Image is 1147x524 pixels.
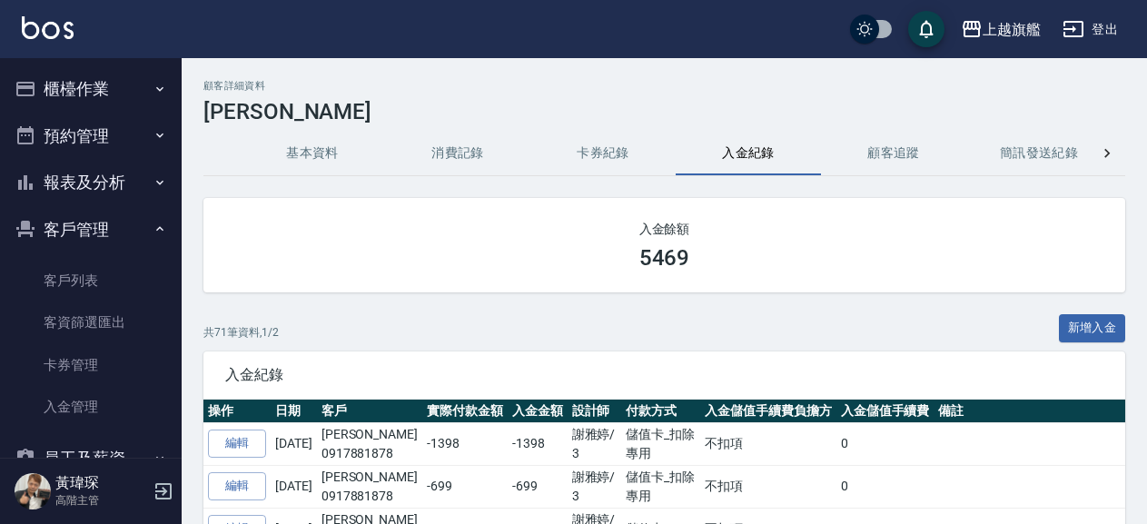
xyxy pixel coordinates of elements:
td: 0 [836,465,934,508]
p: 高階主管 [55,492,148,509]
td: 儲值卡_扣除專用 [621,422,700,465]
a: 客戶列表 [7,260,174,302]
td: [DATE] [271,422,317,465]
button: 櫃檯作業 [7,65,174,113]
h3: [PERSON_NAME] [203,99,1125,124]
h3: 5469 [639,245,690,271]
th: 操作 [203,400,271,423]
td: 不扣項 [700,465,836,508]
a: 編輯 [208,430,266,458]
button: 員工及薪資 [7,435,174,482]
a: 客資篩選匯出 [7,302,174,343]
th: 日期 [271,400,317,423]
p: 0917881878 [321,487,418,506]
a: 入金管理 [7,386,174,428]
button: 報表及分析 [7,159,174,206]
button: 簡訊發送紀錄 [966,132,1112,175]
th: 入金儲值手續費 [836,400,934,423]
button: 入金紀錄 [676,132,821,175]
a: 卡券管理 [7,344,174,386]
button: 上越旗艦 [954,11,1048,48]
button: 基本資料 [240,132,385,175]
button: 客戶管理 [7,206,174,253]
th: 入金金額 [508,400,568,423]
td: 儲值卡_扣除專用 [621,465,700,508]
th: 設計師 [568,400,621,423]
td: 謝雅婷 / 3 [568,465,621,508]
a: 編輯 [208,472,266,500]
button: 顧客追蹤 [821,132,966,175]
td: 0 [836,422,934,465]
button: 消費記錄 [385,132,530,175]
td: -1398 [422,422,508,465]
td: -1398 [508,422,568,465]
img: Logo [22,16,74,39]
h2: 入金餘額 [225,220,1103,238]
td: 不扣項 [700,422,836,465]
th: 客戶 [317,400,422,423]
td: 謝雅婷 / 3 [568,422,621,465]
button: 登出 [1055,13,1125,46]
h5: 黃瑋琛 [55,474,148,492]
th: 實際付款金額 [422,400,508,423]
th: 備註 [934,400,1125,423]
td: -699 [508,465,568,508]
span: 入金紀錄 [225,366,1103,384]
button: 預約管理 [7,113,174,160]
td: [DATE] [271,465,317,508]
p: 共 71 筆資料, 1 / 2 [203,324,279,341]
h2: 顧客詳細資料 [203,80,1125,92]
button: 新增入金 [1059,314,1126,342]
p: 0917881878 [321,444,418,463]
td: [PERSON_NAME] [317,465,422,508]
div: 上越旗艦 [983,18,1041,41]
td: [PERSON_NAME] [317,422,422,465]
img: Person [15,473,51,509]
td: -699 [422,465,508,508]
button: 卡券紀錄 [530,132,676,175]
th: 付款方式 [621,400,700,423]
button: save [908,11,944,47]
th: 入金儲值手續費負擔方 [700,400,836,423]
